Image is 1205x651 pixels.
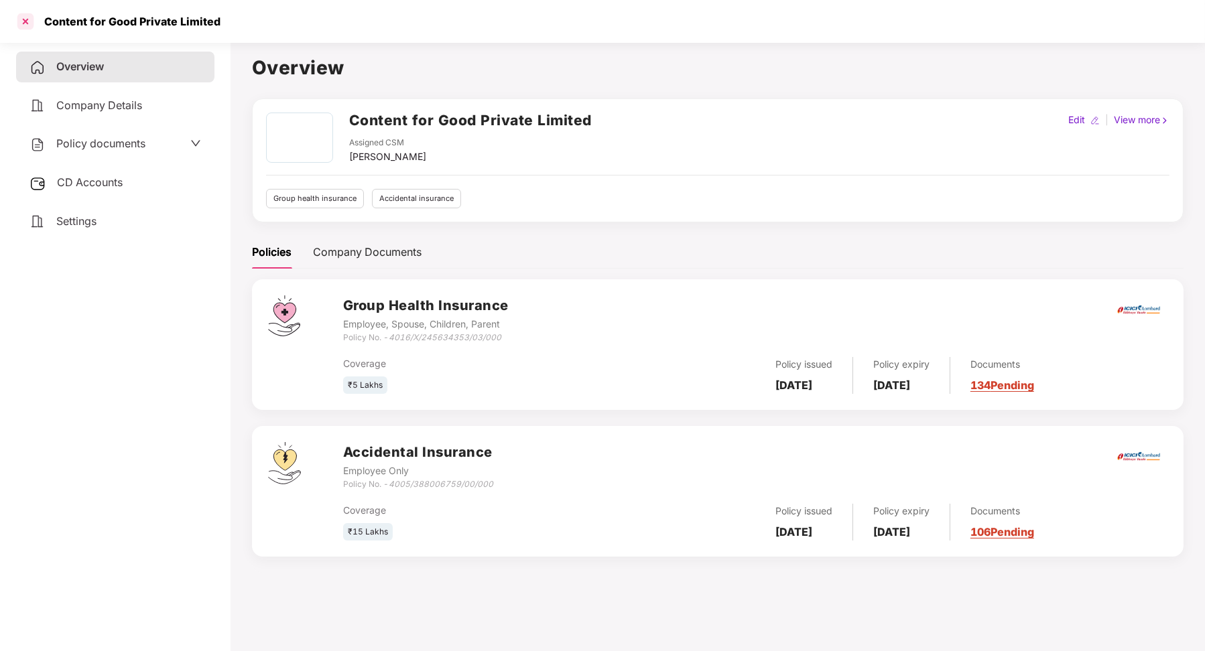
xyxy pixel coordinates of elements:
[970,504,1034,518] div: Documents
[268,295,300,336] img: svg+xml;base64,PHN2ZyB4bWxucz0iaHR0cDovL3d3dy53My5vcmcvMjAwMC9zdmciIHdpZHRoPSI0Ny43MTQiIGhlaWdodD...
[343,523,393,541] div: ₹15 Lakhs
[873,357,930,372] div: Policy expiry
[775,357,832,372] div: Policy issued
[873,525,910,538] b: [DATE]
[190,138,201,149] span: down
[1160,116,1169,125] img: rightIcon
[970,378,1034,392] a: 134 Pending
[343,356,618,371] div: Coverage
[349,149,426,164] div: [PERSON_NAME]
[1115,448,1163,465] img: icici.png
[56,60,104,73] span: Overview
[873,504,930,518] div: Policy expiry
[1102,113,1111,127] div: |
[36,15,220,28] div: Content for Good Private Limited
[252,53,1184,82] h1: Overview
[343,463,493,478] div: Employee Only
[775,378,812,392] b: [DATE]
[1066,113,1088,127] div: Edit
[29,214,46,230] img: svg+xml;base64,PHN2ZyB4bWxucz0iaHR0cDovL3d3dy53My5vcmcvMjAwMC9zdmciIHdpZHRoPSIyNCIgaGVpZ2h0PSIyNC...
[29,60,46,76] img: svg+xml;base64,PHN2ZyB4bWxucz0iaHR0cDovL3d3dy53My5vcmcvMjAwMC9zdmciIHdpZHRoPSIyNCIgaGVpZ2h0PSIyNC...
[252,244,292,261] div: Policies
[268,442,301,484] img: svg+xml;base64,PHN2ZyB4bWxucz0iaHR0cDovL3d3dy53My5vcmcvMjAwMC9zdmciIHdpZHRoPSI0OS4zMjEiIGhlaWdodD...
[57,175,123,189] span: CD Accounts
[1111,113,1172,127] div: View more
[349,109,592,131] h2: Content for Good Private Limited
[970,357,1034,372] div: Documents
[56,214,97,228] span: Settings
[56,137,145,150] span: Policy documents
[56,98,142,112] span: Company Details
[775,525,812,538] b: [DATE]
[313,244,422,261] div: Company Documents
[873,378,910,392] b: [DATE]
[775,504,832,518] div: Policy issued
[970,525,1034,538] a: 106 Pending
[1090,116,1100,125] img: editIcon
[29,137,46,153] img: svg+xml;base64,PHN2ZyB4bWxucz0iaHR0cDovL3d3dy53My5vcmcvMjAwMC9zdmciIHdpZHRoPSIyNCIgaGVpZ2h0PSIyNC...
[389,332,501,342] i: 4016/X/245634353/03/000
[343,376,387,394] div: ₹5 Lakhs
[1115,301,1163,318] img: icici.png
[29,175,46,192] img: svg+xml;base64,PHN2ZyB3aWR0aD0iMjUiIGhlaWdodD0iMjQiIHZpZXdCb3g9IjAgMCAyNSAyNCIgZmlsbD0ibm9uZSIgeG...
[343,295,509,316] h3: Group Health Insurance
[343,478,493,491] div: Policy No. -
[343,503,618,518] div: Coverage
[349,137,426,149] div: Assigned CSM
[343,317,509,332] div: Employee, Spouse, Children, Parent
[343,332,509,344] div: Policy No. -
[266,189,364,208] div: Group health insurance
[343,442,493,463] h3: Accidental Insurance
[389,479,493,489] i: 4005/388006759/00/000
[372,189,461,208] div: Accidental insurance
[29,98,46,114] img: svg+xml;base64,PHN2ZyB4bWxucz0iaHR0cDovL3d3dy53My5vcmcvMjAwMC9zdmciIHdpZHRoPSIyNCIgaGVpZ2h0PSIyNC...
